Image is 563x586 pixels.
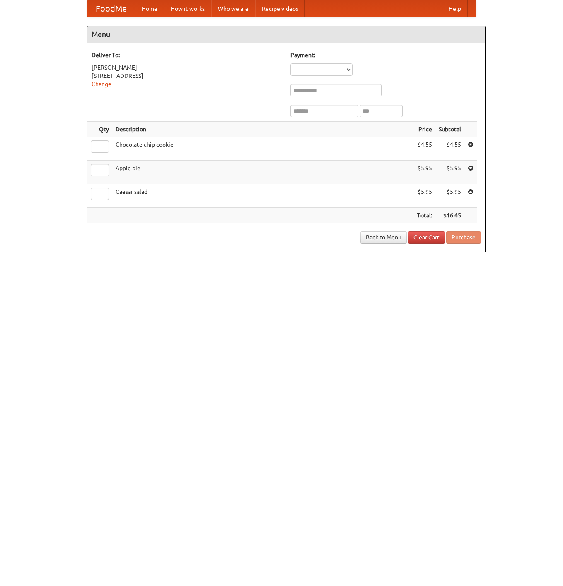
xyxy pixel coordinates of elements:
[414,184,435,208] td: $5.95
[112,161,414,184] td: Apple pie
[112,184,414,208] td: Caesar salad
[87,0,135,17] a: FoodMe
[414,208,435,223] th: Total:
[112,137,414,161] td: Chocolate chip cookie
[92,81,111,87] a: Change
[87,122,112,137] th: Qty
[290,51,481,59] h5: Payment:
[360,231,407,244] a: Back to Menu
[435,122,464,137] th: Subtotal
[92,63,282,72] div: [PERSON_NAME]
[92,51,282,59] h5: Deliver To:
[435,137,464,161] td: $4.55
[414,161,435,184] td: $5.95
[414,137,435,161] td: $4.55
[414,122,435,137] th: Price
[164,0,211,17] a: How it works
[435,208,464,223] th: $16.45
[112,122,414,137] th: Description
[435,184,464,208] td: $5.95
[435,161,464,184] td: $5.95
[408,231,445,244] a: Clear Cart
[135,0,164,17] a: Home
[211,0,255,17] a: Who we are
[446,231,481,244] button: Purchase
[92,72,282,80] div: [STREET_ADDRESS]
[442,0,468,17] a: Help
[87,26,485,43] h4: Menu
[255,0,305,17] a: Recipe videos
